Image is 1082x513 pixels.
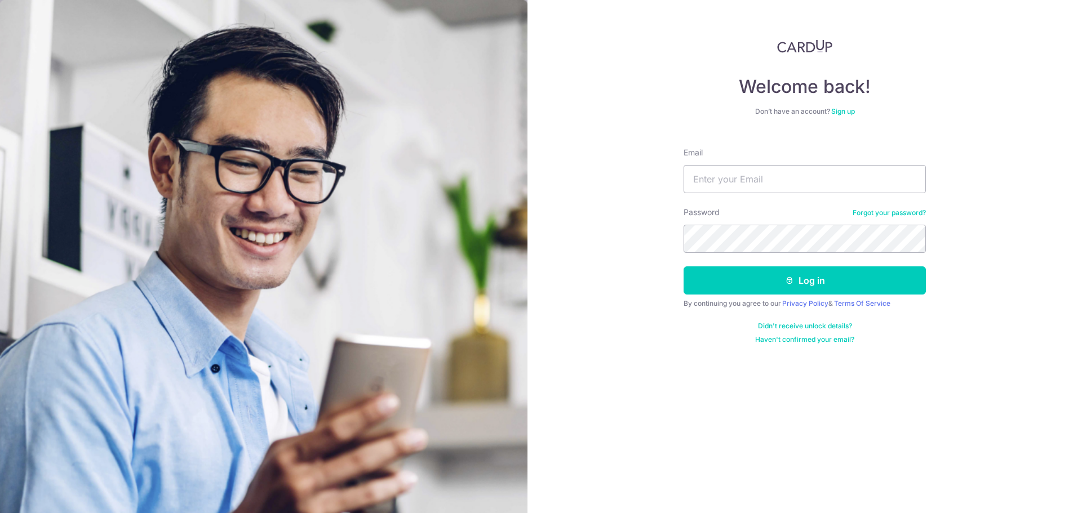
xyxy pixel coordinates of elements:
[755,335,854,344] a: Haven't confirmed your email?
[684,147,703,158] label: Email
[684,299,926,308] div: By continuing you agree to our &
[684,266,926,295] button: Log in
[782,299,828,307] a: Privacy Policy
[777,39,832,53] img: CardUp Logo
[853,208,926,217] a: Forgot your password?
[684,75,926,98] h4: Welcome back!
[758,322,852,331] a: Didn't receive unlock details?
[834,299,890,307] a: Terms Of Service
[684,165,926,193] input: Enter your Email
[684,107,926,116] div: Don’t have an account?
[831,107,855,115] a: Sign up
[684,207,720,218] label: Password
